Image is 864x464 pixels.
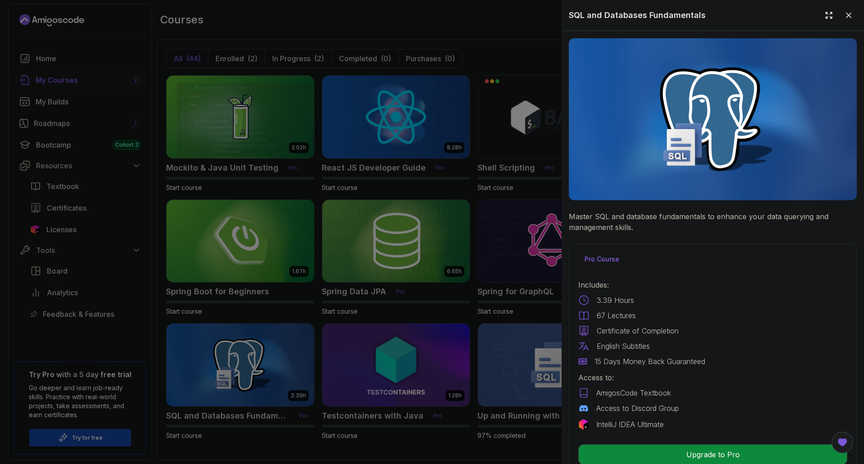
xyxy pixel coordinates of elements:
[832,432,853,453] button: Open Feedback Button
[597,310,636,321] p: 67 Lectures
[569,38,857,200] img: sql-and-db-fundamentals_thumbnail
[594,356,705,367] p: 15 Days Money Back Guaranteed
[569,211,857,233] p: Master SQL and database fundamentals to enhance your data querying and management skills.
[821,7,837,23] button: Expand drawer
[578,372,847,383] p: Access to:
[578,419,589,430] img: jetbrains logo
[578,279,847,290] p: Includes:
[596,419,664,430] p: IntelliJ IDEA Ultimate
[569,9,706,22] h2: SQL and Databases Fundamentals
[596,387,671,398] p: AmigosCode Textbook
[597,295,634,306] p: 3.39 Hours
[597,341,650,351] p: English Subtitles
[597,325,679,336] p: Certificate of Completion
[596,403,679,414] p: Access to Discord Group
[579,254,625,265] p: Pro Course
